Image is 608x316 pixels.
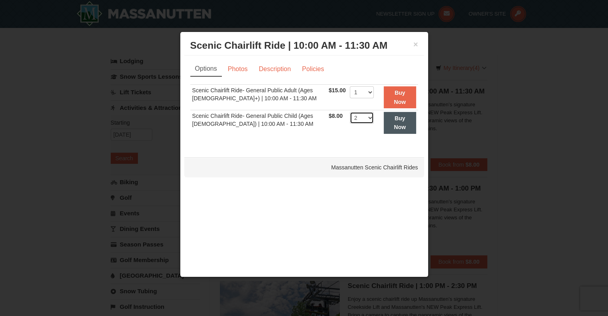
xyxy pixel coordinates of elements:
td: Scenic Chairlift Ride- General Public Adult (Ages [DEMOGRAPHIC_DATA]+) | 10:00 AM - 11:30 AM [190,85,327,110]
button: × [413,40,418,48]
strong: Buy Now [394,115,406,130]
a: Description [253,62,296,77]
button: Buy Now [384,112,416,134]
a: Options [190,62,222,77]
h3: Scenic Chairlift Ride | 10:00 AM - 11:30 AM [190,40,418,52]
a: Photos [223,62,253,77]
div: Massanutten Scenic Chairlift Rides [184,157,424,177]
button: Buy Now [384,86,416,108]
a: Policies [297,62,329,77]
td: Scenic Chairlift Ride- General Public Child (Ages [DEMOGRAPHIC_DATA]) | 10:00 AM - 11:30 AM [190,110,327,135]
strong: Buy Now [394,89,406,105]
span: $15.00 [329,87,346,93]
span: $8.00 [329,113,343,119]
